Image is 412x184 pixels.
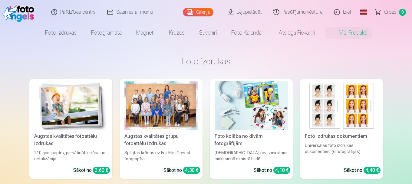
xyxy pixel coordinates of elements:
img: Foto kolāža no divām fotogrāfijām [215,81,288,130]
a: Foto kalendāri [224,24,272,41]
div: Spilgtas krāsas uz Fuji Film Crystal fotopapīra [122,150,200,162]
div: [DEMOGRAPHIC_DATA] neaizmirstami mirkļi vienā skaistā bildē [212,150,290,162]
span: 0 [399,9,406,16]
a: Magnēti [129,24,162,41]
img: Foto izdrukas dokumentiem [305,81,378,130]
a: Galerija [183,8,213,16]
div: Augstas kvalitātes grupu fotoattēlu izdrukas [122,133,200,147]
div: 3,60 € [93,167,110,174]
img: /fa1 [2,2,37,22]
a: Foto izdrukas [38,24,84,41]
div: 4,30 € [183,167,200,174]
span: Grozs [384,9,397,16]
div: Universālas foto izdrukas dokumentiem (6 fotogrāfijas) [302,142,381,162]
div: Foto izdrukas dokumentiem [302,133,381,140]
a: Foto izdrukas dokumentiemFoto izdrukas dokumentiemUniversālas foto izdrukas dokumentiem (6 fotogr... [300,79,383,179]
a: Visi produkti [322,24,374,41]
a: Atslēgu piekariņi [272,24,322,41]
a: Augstas kvalitātes grupu fotoattēlu izdrukasSpilgtas krāsas uz Fuji Film Crystal fotopapīraSākot ... [120,79,203,179]
a: Augstas kvalitātes fotoattēlu izdrukasAugstas kvalitātes fotoattēlu izdrukas210 gsm papīrs, piesā... [29,79,112,179]
div: Sākot no [344,167,381,174]
a: Krūzes [162,24,192,41]
div: 4,40 € [364,167,381,174]
div: Augstas kvalitātes fotoattēlu izdrukas [32,133,110,147]
div: Sākot no [73,167,110,174]
img: Augstas kvalitātes fotoattēlu izdrukas [34,81,107,130]
div: Sākot no [254,167,290,174]
h3: Foto izdrukas [34,56,378,67]
a: Fotogrāmata [84,24,129,41]
div: 4,10 € [273,167,290,174]
div: 210 gsm papīrs, piesātināta krāsa un detalizācija [32,150,110,162]
div: Sākot no [163,167,200,174]
a: Foto kolāža no divām fotogrāfijāmFoto kolāža no divām fotogrāfijām[DEMOGRAPHIC_DATA] neaizmirstam... [210,79,293,179]
div: Foto kolāža no divām fotogrāfijām [212,133,290,147]
a: Suvenīri [192,24,224,41]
